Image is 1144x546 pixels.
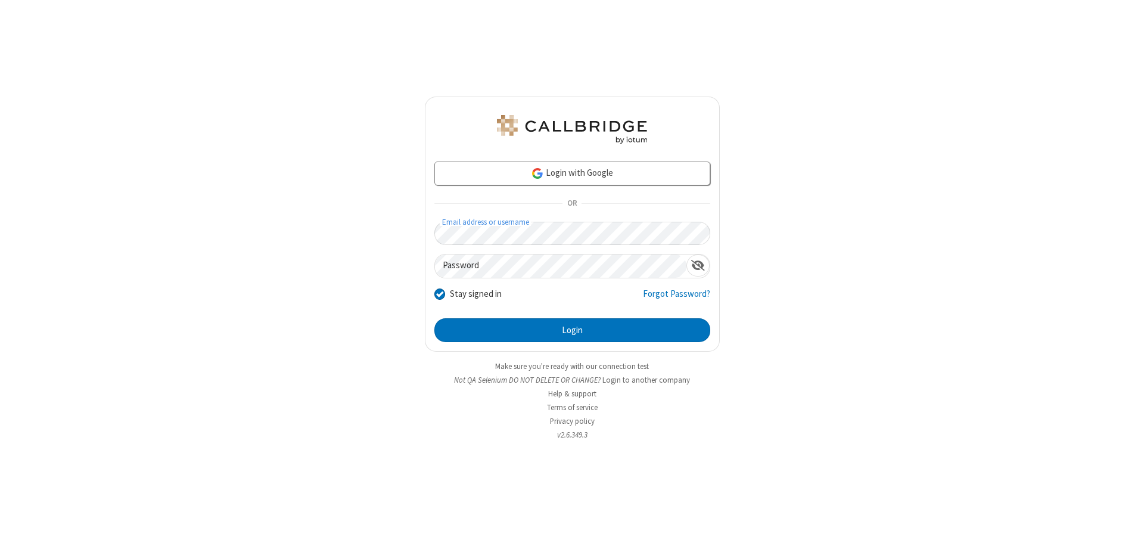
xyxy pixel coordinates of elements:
a: Privacy policy [550,416,595,426]
input: Password [435,255,686,278]
li: v2.6.349.3 [425,429,720,440]
a: Help & support [548,389,596,399]
a: Forgot Password? [643,287,710,310]
input: Email address or username [434,222,710,245]
a: Make sure you're ready with our connection test [495,361,649,371]
img: QA Selenium DO NOT DELETE OR CHANGE [495,115,649,144]
span: OR [562,196,582,212]
li: Not QA Selenium DO NOT DELETE OR CHANGE? [425,374,720,386]
div: Show password [686,255,710,277]
a: Terms of service [547,402,598,412]
button: Login to another company [602,374,690,386]
label: Stay signed in [450,287,502,301]
button: Login [434,318,710,342]
a: Login with Google [434,162,710,185]
img: google-icon.png [531,167,544,180]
